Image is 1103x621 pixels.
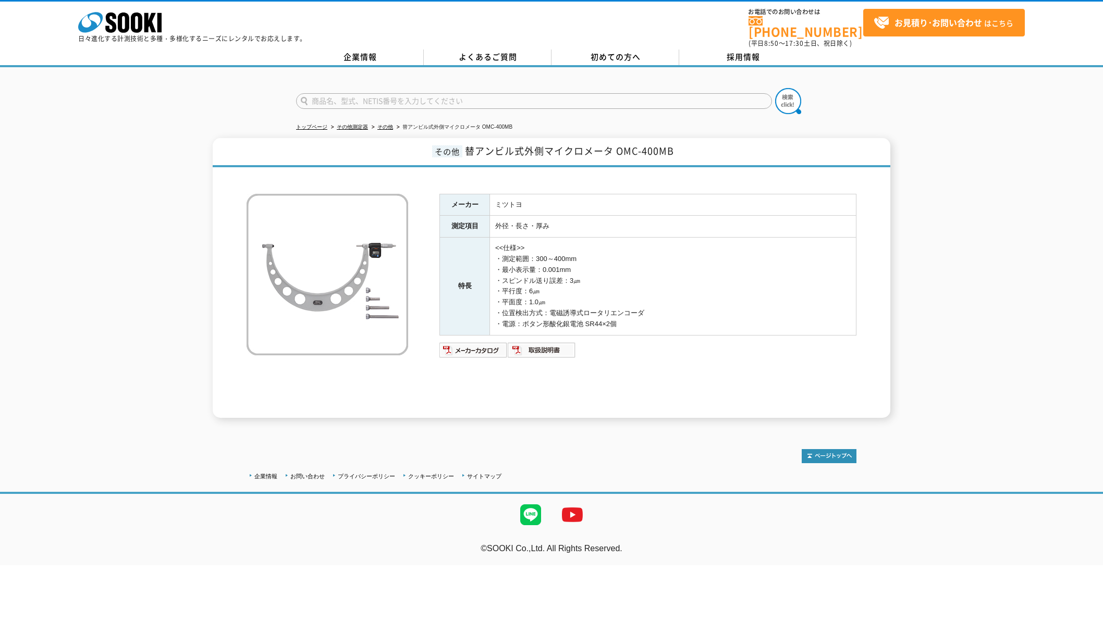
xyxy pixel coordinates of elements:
strong: お見積り･お問い合わせ [894,16,982,29]
span: はこちら [874,15,1013,31]
a: 初めての方へ [551,49,679,65]
a: お見積り･お問い合わせはこちら [863,9,1025,36]
span: 替アンビル式外側マイクロメータ OMC-400MB [465,144,674,158]
a: トップページ [296,124,327,130]
img: YouTube [551,494,593,536]
img: トップページへ [802,449,856,463]
p: 日々進化する計測技術と多種・多様化するニーズにレンタルでお応えします。 [78,35,307,42]
a: お問い合わせ [290,473,325,479]
td: ミツトヨ [490,194,856,216]
a: サイトマップ [467,473,501,479]
a: 採用情報 [679,49,807,65]
a: 取扱説明書 [508,349,576,356]
a: その他 [377,124,393,130]
a: 企業情報 [254,473,277,479]
th: 特長 [440,238,490,335]
input: 商品名、型式、NETIS番号を入力してください [296,93,772,109]
img: 替アンビル式外側マイクロメータ OMC-400MB [247,194,408,355]
span: 初めての方へ [591,51,641,63]
img: 取扱説明書 [508,342,576,358]
span: 8:50 [764,39,779,48]
a: その他測定器 [337,124,368,130]
span: その他 [432,145,462,157]
th: 測定項目 [440,216,490,238]
li: 替アンビル式外側マイクロメータ OMC-400MB [395,122,512,133]
a: テストMail [1063,555,1103,564]
img: btn_search.png [775,88,801,114]
span: 17:30 [785,39,804,48]
a: クッキーポリシー [408,473,454,479]
td: 外径・長さ・厚み [490,216,856,238]
span: (平日 ～ 土日、祝日除く) [749,39,852,48]
img: メーカーカタログ [439,342,508,358]
th: メーカー [440,194,490,216]
a: [PHONE_NUMBER] [749,16,863,38]
span: お電話でのお問い合わせは [749,9,863,15]
a: よくあるご質問 [424,49,551,65]
a: 企業情報 [296,49,424,65]
td: <<仕様>> ・測定範囲：300～400mm ・最小表示量：0.001mm ・スピンドル送り誤差：3㎛ ・平行度：6㎛ ・平面度：1.0㎛ ・位置検出方式：電磁誘導式ロータリエンコーダ ・電源：... [490,238,856,335]
a: プライバシーポリシー [338,473,395,479]
a: メーカーカタログ [439,349,508,356]
img: LINE [510,494,551,536]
